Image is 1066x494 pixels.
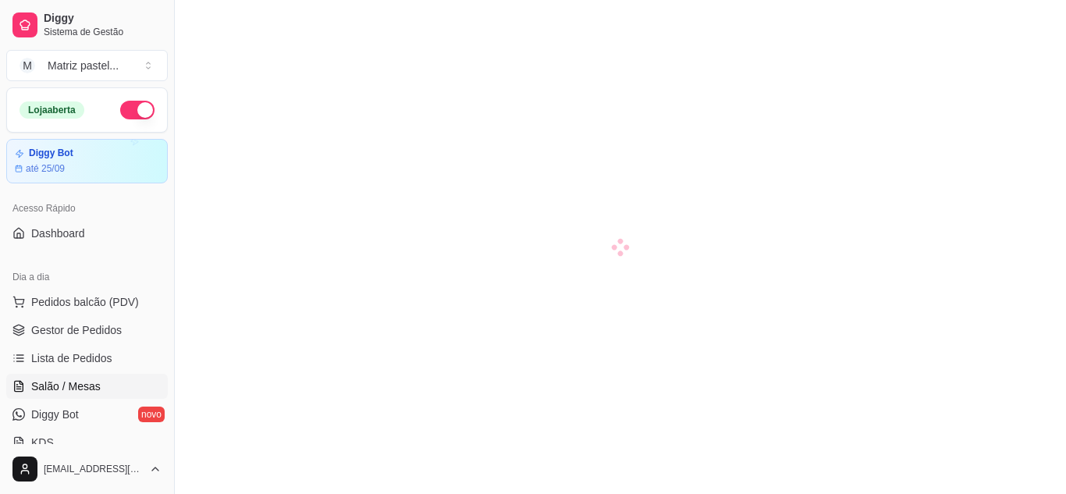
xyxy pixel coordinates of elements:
a: Diggy Botaté 25/09 [6,139,168,183]
button: Alterar Status [120,101,155,119]
button: [EMAIL_ADDRESS][DOMAIN_NAME] [6,450,168,488]
span: [EMAIL_ADDRESS][DOMAIN_NAME] [44,463,143,475]
span: Sistema de Gestão [44,26,162,38]
span: KDS [31,435,54,450]
a: Lista de Pedidos [6,346,168,371]
article: até 25/09 [26,162,65,175]
span: Dashboard [31,226,85,241]
a: Dashboard [6,221,168,246]
button: Select a team [6,50,168,81]
span: Lista de Pedidos [31,350,112,366]
a: Salão / Mesas [6,374,168,399]
a: Diggy Botnovo [6,402,168,427]
article: Diggy Bot [29,147,73,159]
span: M [20,58,35,73]
button: Pedidos balcão (PDV) [6,290,168,315]
span: Salão / Mesas [31,378,101,394]
span: Pedidos balcão (PDV) [31,294,139,310]
a: Gestor de Pedidos [6,318,168,343]
a: DiggySistema de Gestão [6,6,168,44]
div: Loja aberta [20,101,84,119]
div: Matriz pastel ... [48,58,119,73]
span: Diggy [44,12,162,26]
a: KDS [6,430,168,455]
div: Acesso Rápido [6,196,168,221]
div: Dia a dia [6,265,168,290]
span: Gestor de Pedidos [31,322,122,338]
span: Diggy Bot [31,407,79,422]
